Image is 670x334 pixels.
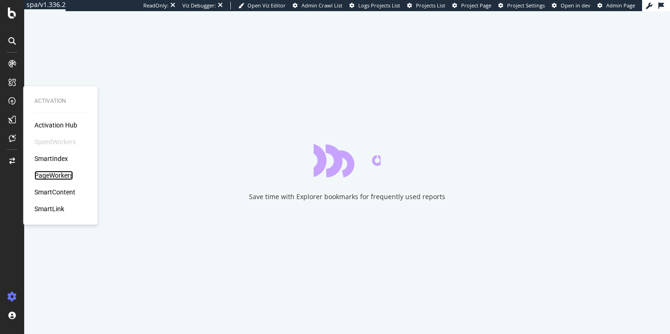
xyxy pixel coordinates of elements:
a: Open in dev [552,2,590,9]
a: Project Settings [498,2,545,9]
a: Projects List [407,2,445,9]
span: Open Viz Editor [248,2,286,9]
a: Project Page [452,2,491,9]
span: Logs Projects List [358,2,400,9]
div: Save time with Explorer bookmarks for frequently used reports [249,192,445,201]
div: Activation [34,97,87,105]
a: SmartContent [34,187,75,197]
span: Open in dev [561,2,590,9]
a: SmartLink [34,204,64,214]
a: SmartIndex [34,154,68,163]
span: Projects List [416,2,445,9]
a: Logs Projects List [349,2,400,9]
div: SpeedWorkers [34,137,76,147]
a: Admin Page [597,2,635,9]
span: Admin Crawl List [301,2,342,9]
div: ReadOnly: [143,2,168,9]
div: Viz Debugger: [182,2,216,9]
div: animation [314,144,381,177]
a: Open Viz Editor [238,2,286,9]
a: Activation Hub [34,120,77,130]
a: Admin Crawl List [293,2,342,9]
span: Admin Page [606,2,635,9]
span: Project Settings [507,2,545,9]
a: PageWorkers [34,171,73,180]
span: Project Page [461,2,491,9]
